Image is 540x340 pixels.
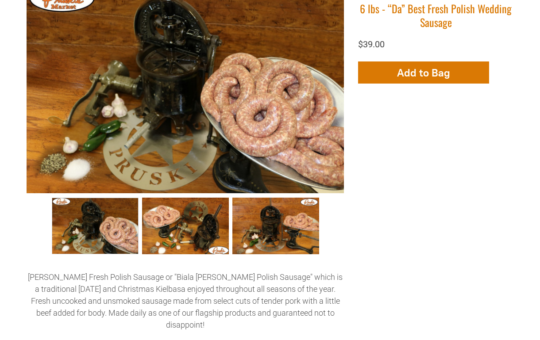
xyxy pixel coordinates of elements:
[358,2,513,29] h1: 6 lbs - “Da” Best Fresh Polish Wedding Sausage
[358,61,489,84] button: Add to Bag
[232,198,319,254] a: “Da” Best Fresh Polish Wedding Sausage003 2
[142,198,229,254] a: “Da” Best Fresh Polish Wedding Sausage002 1
[52,198,139,254] a: 6 lbs - “Da” Best Fresh Polish Wedding Sausage 0
[27,271,344,331] p: [PERSON_NAME] Fresh Polish Sausage or "Biala [PERSON_NAME] Polish Sausage" which is a traditional...
[397,66,450,79] span: Add to Bag
[358,39,385,50] span: $39.00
